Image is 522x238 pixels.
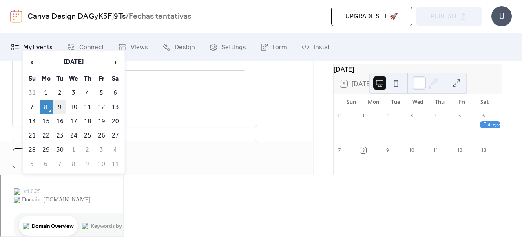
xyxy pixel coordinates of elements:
[40,115,53,128] td: 15
[22,47,29,54] img: tab_domain_overview_orange.svg
[67,143,80,157] td: 1
[26,157,39,171] td: 5
[272,43,287,52] span: Form
[95,157,108,171] td: 10
[40,143,53,157] td: 29
[345,12,398,22] span: Upgrade site 🚀
[53,143,66,157] td: 30
[95,115,108,128] td: 19
[109,86,122,100] td: 6
[40,157,53,171] td: 6
[40,129,53,142] td: 22
[95,143,108,157] td: 3
[95,72,108,85] th: Fr
[408,147,414,153] div: 10
[26,86,39,100] td: 31
[13,21,20,28] img: website_grey.svg
[13,148,66,168] button: Cancel
[480,147,487,153] div: 13
[129,9,191,24] b: Fechas tentativas
[109,115,122,128] td: 20
[40,54,108,71] th: [DATE]
[67,157,80,171] td: 8
[79,43,104,52] span: Connect
[295,36,336,58] a: Install
[408,113,414,119] div: 3
[456,147,462,153] div: 12
[456,113,462,119] div: 5
[360,113,366,119] div: 1
[175,43,195,52] span: Design
[67,86,80,100] td: 3
[90,48,137,53] div: Keywords by Traffic
[385,94,407,110] div: Tue
[340,94,362,110] div: Sun
[81,86,94,100] td: 4
[21,21,90,28] div: Domain: [DOMAIN_NAME]
[53,157,66,171] td: 7
[432,113,438,119] div: 4
[5,36,59,58] a: My Events
[67,72,80,85] th: We
[53,115,66,128] td: 16
[53,72,66,85] th: Tu
[384,113,390,119] div: 2
[81,157,94,171] td: 9
[336,147,342,153] div: 7
[360,147,366,153] div: 8
[429,94,451,110] div: Thu
[67,115,80,128] td: 17
[53,129,66,142] td: 23
[81,72,94,85] th: Th
[26,129,39,142] td: 21
[40,86,53,100] td: 1
[26,100,39,114] td: 7
[407,94,429,110] div: Wed
[126,9,129,24] b: /
[81,47,88,54] img: tab_keywords_by_traffic_grey.svg
[23,13,40,20] div: v 4.0.25
[81,100,94,114] td: 11
[81,115,94,128] td: 18
[384,147,390,153] div: 9
[491,6,512,26] div: U
[53,100,66,114] td: 9
[314,43,330,52] span: Install
[67,129,80,142] td: 24
[53,86,66,100] td: 2
[67,100,80,114] td: 10
[61,36,110,58] a: Connect
[109,100,122,114] td: 13
[451,94,473,110] div: Fri
[109,129,122,142] td: 27
[109,72,122,85] th: Sa
[221,43,246,52] span: Settings
[23,43,53,52] span: My Events
[336,113,342,119] div: 31
[112,36,154,58] a: Views
[40,72,53,85] th: Mo
[156,36,201,58] a: Design
[31,48,73,53] div: Domain Overview
[109,143,122,157] td: 4
[130,43,148,52] span: Views
[40,100,53,114] td: 8
[109,54,122,70] span: ›
[27,9,126,24] a: Canva Design DAGyK3Fj9Ts
[432,147,438,153] div: 11
[95,100,108,114] td: 12
[109,157,122,171] td: 11
[95,129,108,142] td: 26
[26,143,39,157] td: 28
[478,121,502,128] div: Entrega de briefs para revisión
[473,94,495,110] div: Sat
[362,94,384,110] div: Mon
[203,36,252,58] a: Settings
[254,36,293,58] a: Form
[13,13,20,20] img: logo_orange.svg
[10,10,22,23] img: logo
[26,54,38,70] span: ‹
[480,113,487,119] div: 6
[81,129,94,142] td: 25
